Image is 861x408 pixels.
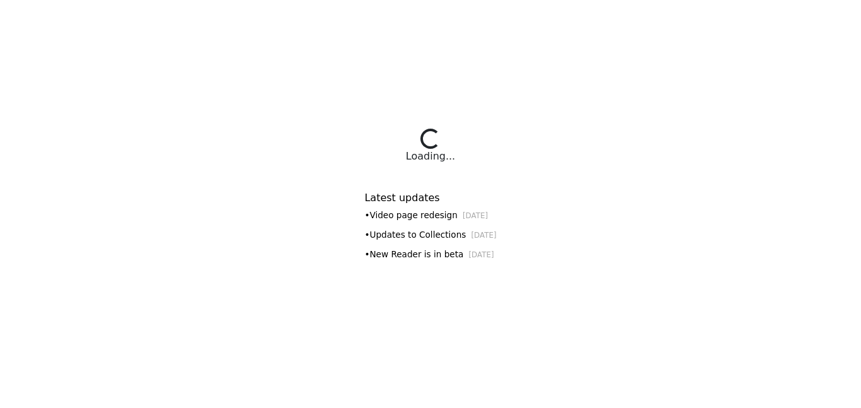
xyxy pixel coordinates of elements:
div: • Video page redesign [364,209,496,222]
h6: Latest updates [364,192,496,204]
div: Loading... [406,149,455,164]
div: • Updates to Collections [364,228,496,242]
div: • New Reader is in beta [364,248,496,261]
small: [DATE] [468,250,494,259]
small: [DATE] [471,231,496,240]
small: [DATE] [463,211,488,220]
